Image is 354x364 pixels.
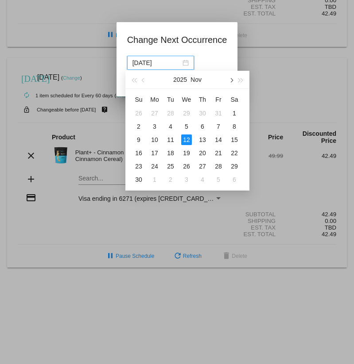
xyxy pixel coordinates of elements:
td: 11/23/2025 [131,160,147,173]
td: 11/9/2025 [131,133,147,146]
td: 12/2/2025 [163,173,179,186]
h1: Change Next Occurrence [127,33,227,47]
div: 31 [213,108,224,119]
td: 11/17/2025 [147,146,163,160]
td: 12/3/2025 [179,173,195,186]
button: Last year (Control + left) [129,71,139,88]
div: 4 [197,174,208,185]
td: 11/21/2025 [210,146,226,160]
th: Fri [210,92,226,107]
div: 5 [181,121,192,132]
div: 30 [197,108,208,119]
div: 27 [197,161,208,172]
div: 12 [181,134,192,145]
td: 11/5/2025 [179,120,195,133]
div: 8 [229,121,240,132]
td: 11/15/2025 [226,133,242,146]
td: 11/3/2025 [147,120,163,133]
td: 11/6/2025 [195,120,210,133]
div: 6 [197,121,208,132]
td: 11/26/2025 [179,160,195,173]
div: 3 [149,121,160,132]
div: 6 [229,174,240,185]
td: 11/28/2025 [210,160,226,173]
td: 10/29/2025 [179,107,195,120]
div: 14 [213,134,224,145]
div: 24 [149,161,160,172]
th: Mon [147,92,163,107]
td: 10/31/2025 [210,107,226,120]
td: 11/27/2025 [195,160,210,173]
div: 3 [181,174,192,185]
td: 11/4/2025 [163,120,179,133]
div: 29 [181,108,192,119]
th: Sun [131,92,147,107]
td: 11/13/2025 [195,133,210,146]
div: 19 [181,148,192,158]
button: Next year (Control + right) [236,71,246,88]
th: Wed [179,92,195,107]
td: 12/6/2025 [226,173,242,186]
div: 22 [229,148,240,158]
div: 30 [133,174,144,185]
td: 11/25/2025 [163,160,179,173]
td: 11/29/2025 [226,160,242,173]
td: 12/5/2025 [210,173,226,186]
div: 26 [181,161,192,172]
button: 2025 [173,71,187,88]
div: 4 [165,121,176,132]
button: Previous month (PageUp) [139,71,148,88]
div: 26 [133,108,144,119]
td: 11/30/2025 [131,173,147,186]
td: 11/20/2025 [195,146,210,160]
th: Tue [163,92,179,107]
td: 11/12/2025 [179,133,195,146]
th: Sat [226,92,242,107]
div: 16 [133,148,144,158]
td: 10/27/2025 [147,107,163,120]
div: 2 [165,174,176,185]
td: 11/18/2025 [163,146,179,160]
td: 10/26/2025 [131,107,147,120]
div: 10 [149,134,160,145]
th: Thu [195,92,210,107]
td: 11/14/2025 [210,133,226,146]
div: 21 [213,148,224,158]
div: 17 [149,148,160,158]
button: Nov [191,71,202,88]
td: 11/1/2025 [226,107,242,120]
td: 12/1/2025 [147,173,163,186]
div: 28 [165,108,176,119]
td: 11/10/2025 [147,133,163,146]
div: 20 [197,148,208,158]
div: 28 [213,161,224,172]
td: 11/7/2025 [210,120,226,133]
div: 11 [165,134,176,145]
div: 18 [165,148,176,158]
div: 1 [229,108,240,119]
td: 11/2/2025 [131,120,147,133]
div: 29 [229,161,240,172]
div: 7 [213,121,224,132]
div: 23 [133,161,144,172]
div: 15 [229,134,240,145]
div: 1 [149,174,160,185]
div: 25 [165,161,176,172]
td: 10/28/2025 [163,107,179,120]
td: 11/19/2025 [179,146,195,160]
input: Select date [132,58,181,68]
td: 10/30/2025 [195,107,210,120]
button: Next month (PageDown) [226,71,236,88]
td: 12/4/2025 [195,173,210,186]
div: 5 [213,174,224,185]
div: 2 [133,121,144,132]
div: 13 [197,134,208,145]
td: 11/24/2025 [147,160,163,173]
td: 11/8/2025 [226,120,242,133]
div: 27 [149,108,160,119]
div: 9 [133,134,144,145]
td: 11/11/2025 [163,133,179,146]
td: 11/16/2025 [131,146,147,160]
td: 11/22/2025 [226,146,242,160]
